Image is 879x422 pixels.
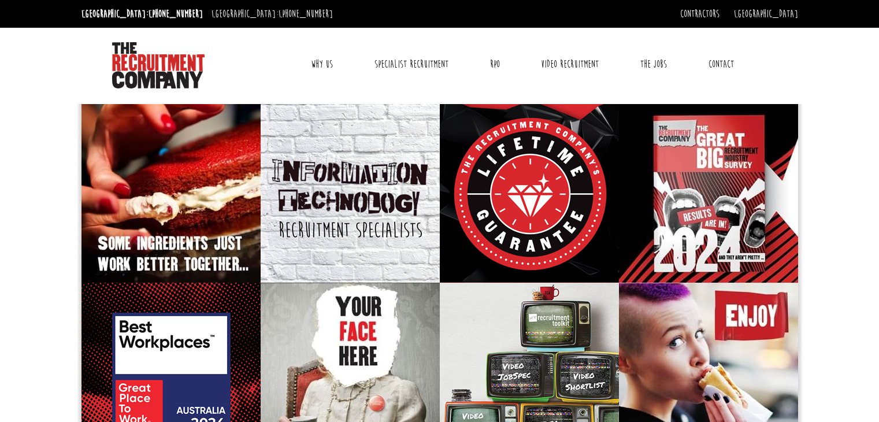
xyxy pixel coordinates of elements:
a: The Jobs [632,50,676,79]
img: The Recruitment Company [112,42,205,88]
a: Contact [700,50,743,79]
li: [GEOGRAPHIC_DATA]: [79,5,206,23]
a: Why Us [302,50,342,79]
a: [PHONE_NUMBER] [149,8,203,20]
a: [PHONE_NUMBER] [279,8,333,20]
a: [GEOGRAPHIC_DATA] [734,8,798,20]
a: RPO [481,50,509,79]
a: Video Recruitment [532,50,607,79]
li: [GEOGRAPHIC_DATA]: [209,5,336,23]
a: Specialist Recruitment [366,50,457,79]
a: Contractors [680,8,719,20]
